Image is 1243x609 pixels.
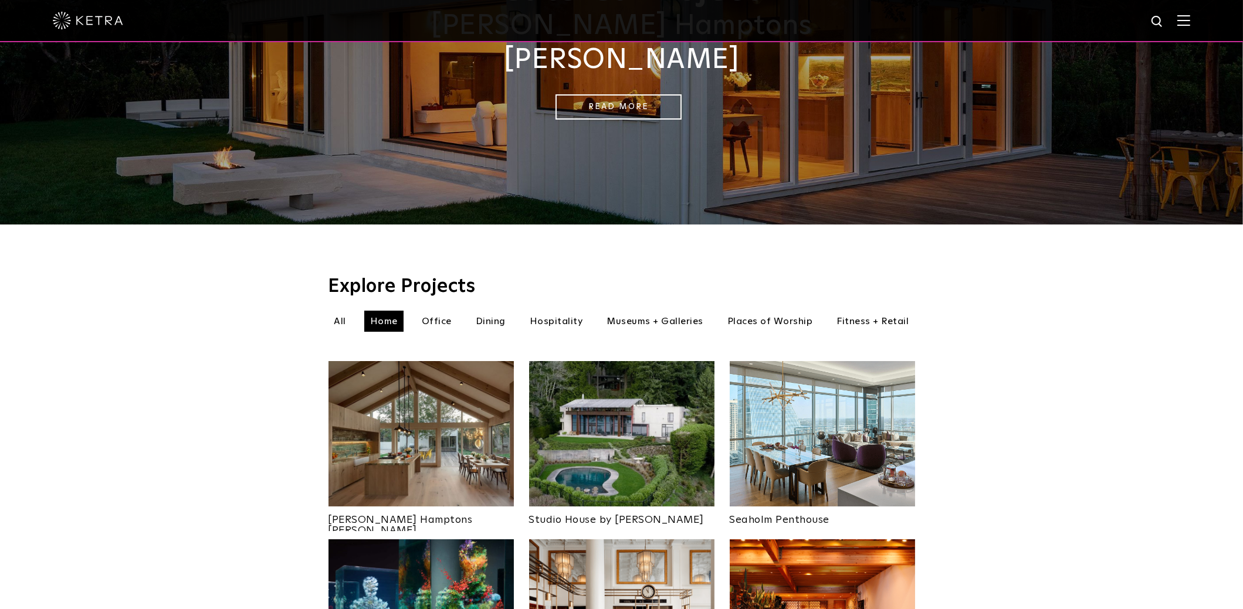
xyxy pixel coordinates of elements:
li: Places of Worship [722,311,819,332]
img: search icon [1150,15,1165,29]
a: Studio House by [PERSON_NAME] [529,506,714,525]
h2: [PERSON_NAME] Hamptons [PERSON_NAME] [328,9,915,77]
img: ketra-logo-2019-white [53,12,123,29]
img: Project_Landing_Thumbnail-2022smaller [730,361,915,506]
li: Office [416,311,458,332]
img: Hamburger%20Nav.svg [1177,15,1190,26]
li: Home [364,311,404,332]
a: Read More [556,94,682,120]
li: All [328,311,353,332]
a: Seaholm Penthouse [730,506,915,525]
li: Dining [470,311,512,332]
img: An aerial view of Olson Kundig's Studio House in Seattle [529,361,714,506]
li: Hospitality [524,311,589,332]
a: [PERSON_NAME] Hamptons [PERSON_NAME] [328,506,514,536]
li: Museums + Galleries [601,311,710,332]
img: Project_Landing_Thumbnail-2021 [328,361,514,506]
li: Fitness + Retail [831,311,915,332]
h3: Explore Projects [328,277,915,296]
